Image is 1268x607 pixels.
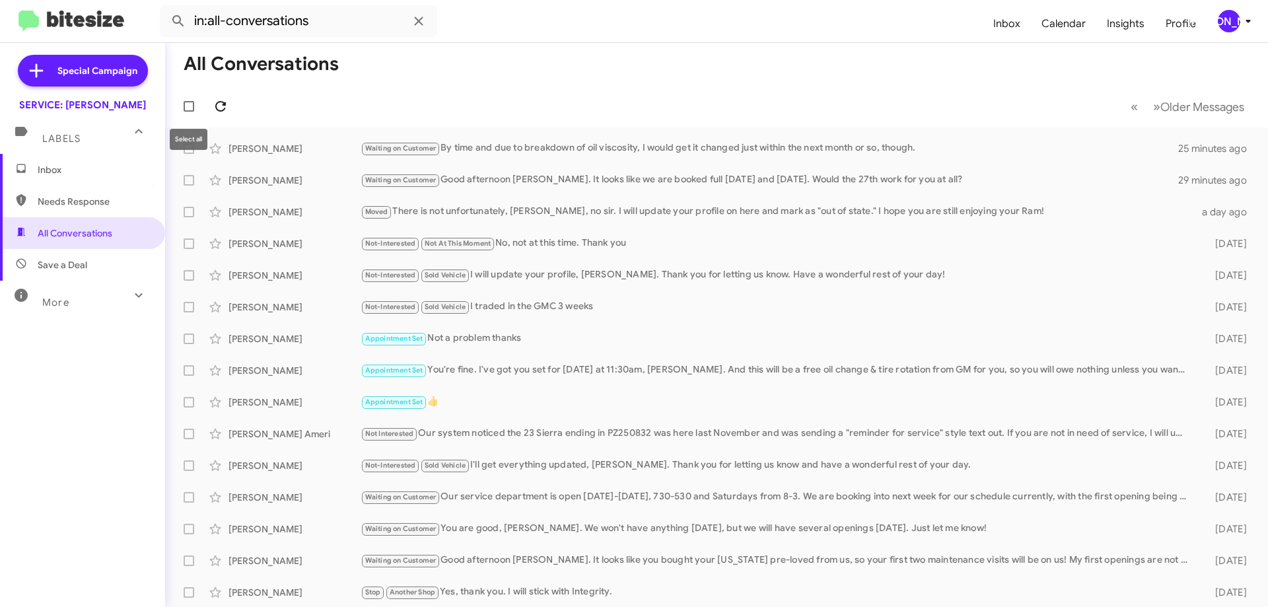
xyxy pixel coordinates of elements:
div: You are good, [PERSON_NAME]. We won't have anything [DATE], but we will have several openings [DA... [361,521,1194,536]
div: Yes, thank you. I will stick with Integrity. [361,585,1194,600]
span: » [1153,98,1160,115]
span: Waiting on Customer [365,176,437,184]
div: I'll get everything updated, [PERSON_NAME]. Thank you for letting us know and have a wonderful re... [361,458,1194,473]
div: [DATE] [1194,427,1257,441]
div: Our system noticed the 23 Sierra ending in PZ250832 was here last November and was sending a "rem... [361,426,1194,441]
div: [PERSON_NAME] [229,522,361,536]
div: [PERSON_NAME] [229,364,361,377]
input: Search [160,5,437,37]
span: Needs Response [38,195,150,208]
div: [DATE] [1194,554,1257,567]
div: I will update your profile, [PERSON_NAME]. Thank you for letting us know. Have a wonderful rest o... [361,268,1194,283]
div: [DATE] [1194,237,1257,250]
span: Labels [42,133,81,145]
span: Save a Deal [38,258,87,271]
span: Appointment Set [365,366,423,375]
span: All Conversations [38,227,112,240]
span: Waiting on Customer [365,524,437,533]
span: Sold Vehicle [425,461,466,470]
div: [PERSON_NAME] [229,491,361,504]
div: You're fine. I've got you set for [DATE] at 11:30am, [PERSON_NAME]. And this will be a free oil c... [361,363,1194,378]
div: [PERSON_NAME] [229,205,361,219]
div: [PERSON_NAME] [229,586,361,599]
div: [PERSON_NAME] Ameri [229,427,361,441]
span: Not-Interested [365,461,416,470]
div: 29 minutes ago [1178,174,1257,187]
div: [PERSON_NAME] [229,142,361,155]
div: Not a problem thanks [361,331,1194,346]
span: Not-Interested [365,271,416,279]
div: [DATE] [1194,301,1257,314]
span: « [1131,98,1138,115]
div: Good afternoon [PERSON_NAME]. It looks like you bought your [US_STATE] pre-loved from us, so your... [361,553,1194,568]
span: Not-Interested [365,303,416,311]
div: SERVICE: [PERSON_NAME] [19,98,146,112]
span: Not-Interested [365,239,416,248]
a: Insights [1096,5,1155,43]
div: a day ago [1194,205,1257,219]
a: Calendar [1031,5,1096,43]
div: I traded in the GMC 3 weeks [361,299,1194,314]
h1: All Conversations [184,54,339,75]
span: Sold Vehicle [425,271,466,279]
div: [DATE] [1194,522,1257,536]
span: More [42,297,69,308]
div: [DATE] [1194,586,1257,599]
div: [PERSON_NAME] [229,301,361,314]
div: [PERSON_NAME] [1218,10,1240,32]
span: Another Shop [390,588,435,596]
span: Moved [365,207,388,216]
button: Next [1145,93,1252,120]
span: Waiting on Customer [365,556,437,565]
div: [PERSON_NAME] [229,554,361,567]
div: By time and due to breakdown of oil viscosity, I would get it changed just within the next month ... [361,141,1178,156]
div: [PERSON_NAME] [229,396,361,409]
div: [DATE] [1194,491,1257,504]
span: Sold Vehicle [425,303,466,311]
div: Good afternoon [PERSON_NAME]. It looks like we are booked full [DATE] and [DATE]. Would the 27th ... [361,172,1178,188]
span: Stop [365,588,381,596]
a: Inbox [983,5,1031,43]
div: [PERSON_NAME] [229,459,361,472]
div: 25 minutes ago [1178,142,1257,155]
a: Profile [1155,5,1207,43]
div: [PERSON_NAME] [229,332,361,345]
div: No, not at this time. Thank you [361,236,1194,251]
span: Not Interested [365,429,414,438]
div: [PERSON_NAME] [229,269,361,282]
span: Appointment Set [365,398,423,406]
div: Our service department is open [DATE]-[DATE], 730-530 and Saturdays from 8-3. We are booking into... [361,489,1194,505]
div: [DATE] [1194,269,1257,282]
button: [PERSON_NAME] [1207,10,1253,32]
span: Not At This Moment [425,239,491,248]
div: [DATE] [1194,332,1257,345]
span: Older Messages [1160,100,1244,114]
div: There is not unfortunately, [PERSON_NAME], no sir. I will update your profile on here and mark as... [361,204,1194,219]
div: [DATE] [1194,459,1257,472]
div: [DATE] [1194,364,1257,377]
nav: Page navigation example [1123,93,1252,120]
button: Previous [1123,93,1146,120]
a: Special Campaign [18,55,148,87]
span: Waiting on Customer [365,493,437,501]
span: Waiting on Customer [365,144,437,153]
span: Special Campaign [57,64,137,77]
div: Select all [170,129,207,150]
span: Inbox [38,163,150,176]
div: [PERSON_NAME] [229,237,361,250]
div: [DATE] [1194,396,1257,409]
span: Appointment Set [365,334,423,343]
div: [PERSON_NAME] [229,174,361,187]
div: 👍 [361,394,1194,410]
